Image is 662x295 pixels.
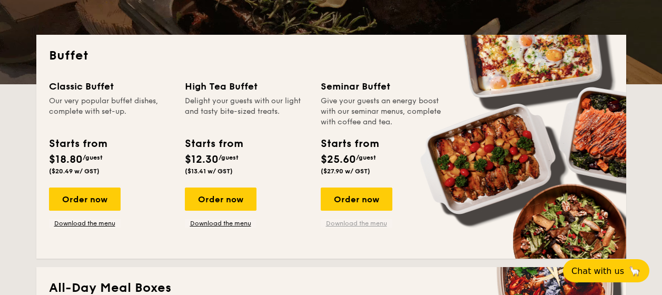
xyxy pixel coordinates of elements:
span: $12.30 [185,153,219,166]
div: Delight your guests with our light and tasty bite-sized treats. [185,96,308,127]
span: $18.80 [49,153,83,166]
a: Download the menu [185,219,256,228]
div: Classic Buffet [49,79,172,94]
span: $25.60 [321,153,356,166]
div: Starts from [185,136,242,152]
div: Order now [49,188,121,211]
div: Seminar Buffet [321,79,444,94]
a: Download the menu [321,219,392,228]
div: Our very popular buffet dishes, complete with set-up. [49,96,172,127]
span: ($27.90 w/ GST) [321,168,370,175]
span: ($13.41 w/ GST) [185,168,233,175]
span: /guest [356,154,376,161]
div: Order now [185,188,256,211]
span: ($20.49 w/ GST) [49,168,100,175]
span: 🦙 [628,265,641,277]
div: Starts from [49,136,106,152]
div: Starts from [321,136,378,152]
a: Download the menu [49,219,121,228]
div: Give your guests an energy boost with our seminar menus, complete with coffee and tea. [321,96,444,127]
div: High Tea Buffet [185,79,308,94]
span: /guest [83,154,103,161]
button: Chat with us🦙 [563,259,649,282]
div: Order now [321,188,392,211]
span: Chat with us [571,266,624,276]
h2: Buffet [49,47,614,64]
span: /guest [219,154,239,161]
